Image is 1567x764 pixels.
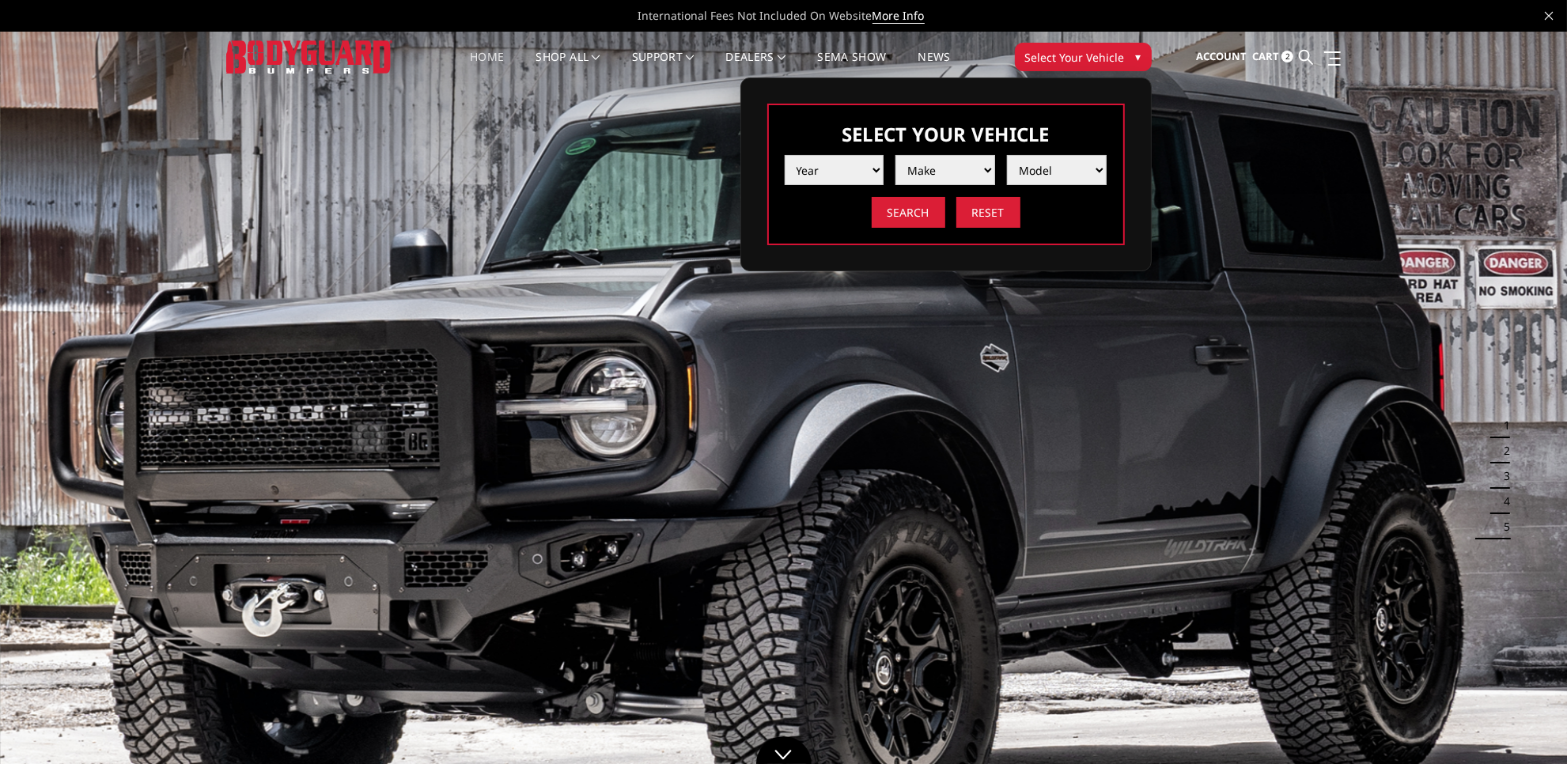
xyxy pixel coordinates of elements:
[1494,464,1510,490] button: 3 of 5
[1252,49,1279,63] span: Cart
[1015,43,1152,71] button: Select Your Vehicle
[1252,36,1293,78] a: Cart 2
[785,121,1107,147] h3: Select Your Vehicle
[536,51,600,82] a: shop all
[1494,514,1510,539] button: 5 of 5
[1025,49,1125,66] span: Select Your Vehicle
[756,736,812,764] a: Click to Down
[817,51,886,82] a: SEMA Show
[785,155,884,185] select: Please select the value from list.
[1494,489,1510,514] button: 4 of 5
[632,51,695,82] a: Support
[895,155,995,185] select: Please select the value from list.
[726,51,786,82] a: Dealers
[1136,48,1141,65] span: ▾
[956,197,1020,228] input: Reset
[1494,414,1510,439] button: 1 of 5
[872,197,945,228] input: Search
[1488,688,1567,764] iframe: Chat Widget
[470,51,504,82] a: Home
[226,40,392,73] img: BODYGUARD BUMPERS
[918,51,950,82] a: News
[1196,49,1247,63] span: Account
[872,8,925,24] a: More Info
[1281,51,1293,62] span: 2
[1196,36,1247,78] a: Account
[1494,439,1510,464] button: 2 of 5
